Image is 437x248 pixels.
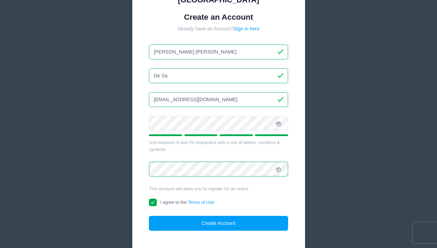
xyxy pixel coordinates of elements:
[149,12,288,22] h1: Create an Account
[149,45,288,59] input: First Name
[149,25,288,32] div: Already have an Account?
[160,200,214,205] span: I agree to the
[149,199,157,207] input: I agree to theTerms of Use
[149,68,288,83] input: Last Name
[149,216,288,231] button: Create Account
[149,185,288,192] div: This account will allow you to register for an event.
[234,26,259,31] a: Sign in here
[188,200,215,205] a: Terms of Use
[149,92,288,107] input: Email
[149,139,288,153] div: Use between 6 and 25 characters with a mix of letters, numbers & symbols.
